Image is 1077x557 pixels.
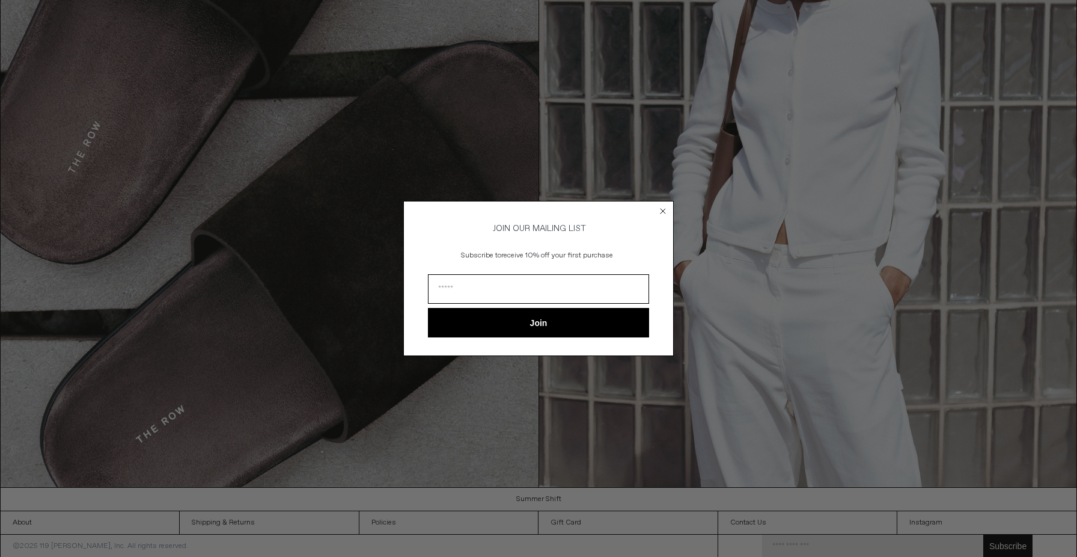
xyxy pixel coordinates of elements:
[491,223,586,234] span: JOIN OUR MAILING LIST
[428,274,649,304] input: Email
[501,251,613,260] span: receive 10% off your first purchase
[657,205,669,217] button: Close dialog
[428,308,649,337] button: Join
[461,251,501,260] span: Subscribe to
